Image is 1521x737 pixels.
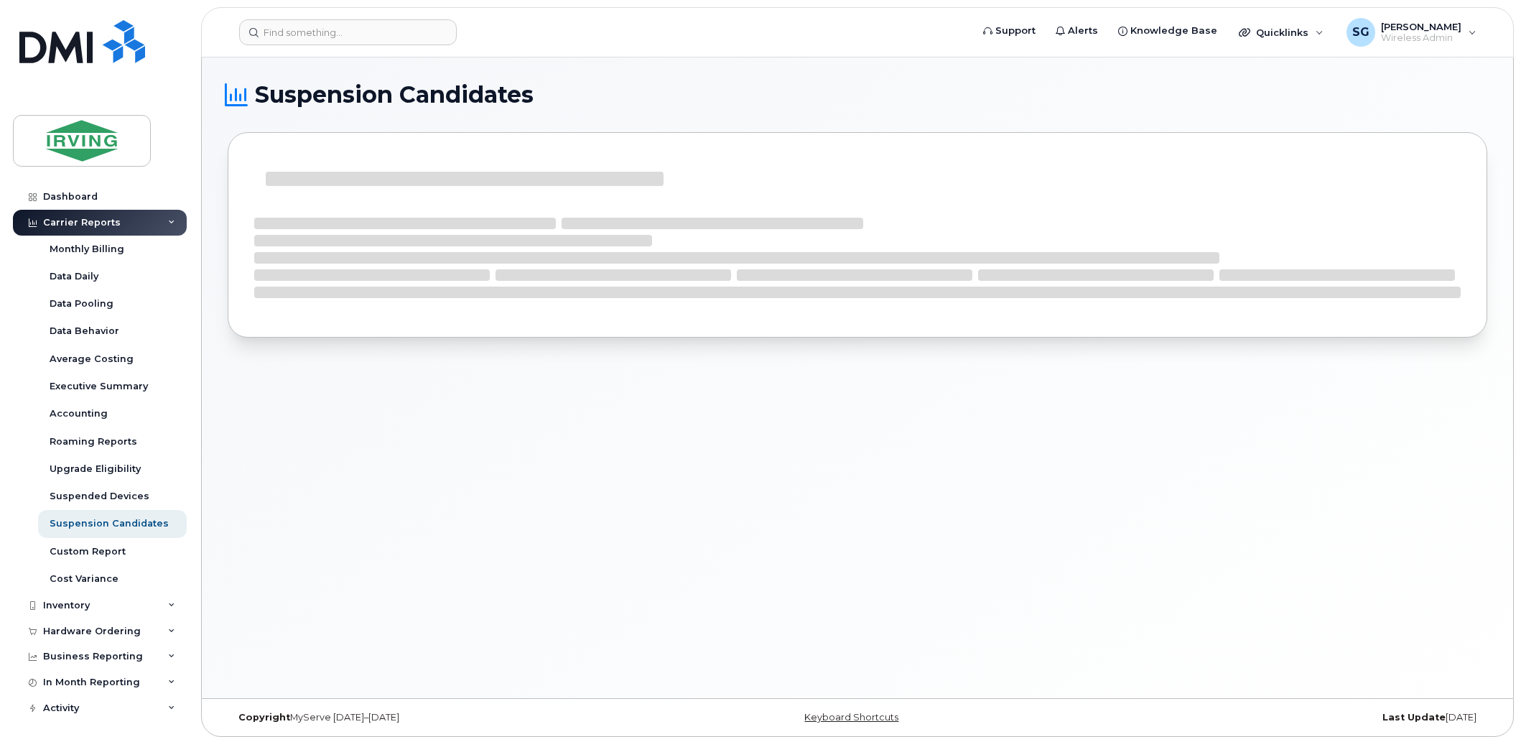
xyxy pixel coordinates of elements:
a: Keyboard Shortcuts [804,712,898,723]
strong: Copyright [238,712,290,723]
div: [DATE] [1067,712,1487,723]
strong: Last Update [1382,712,1446,723]
span: Suspension Candidates [255,84,534,106]
div: MyServe [DATE]–[DATE] [228,712,648,723]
